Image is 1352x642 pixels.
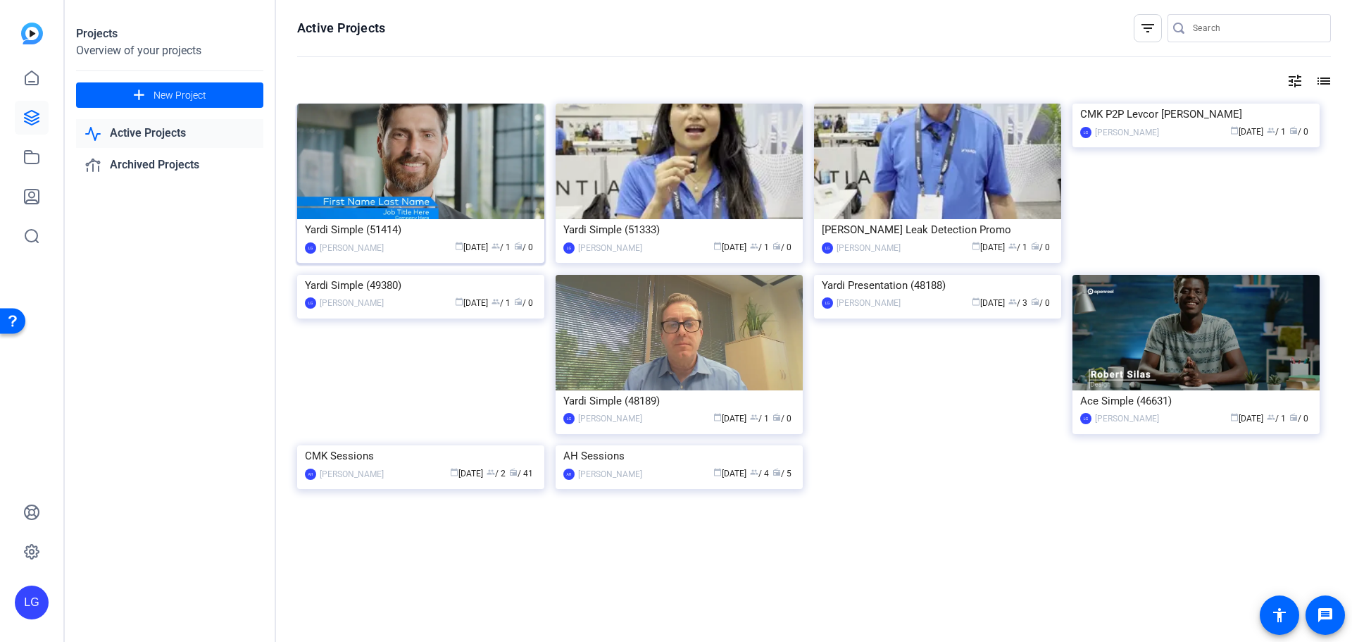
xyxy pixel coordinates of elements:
[713,414,746,424] span: [DATE]
[305,469,316,480] div: AH
[772,468,781,476] span: radio
[76,119,263,148] a: Active Projects
[1008,242,1027,252] span: / 1
[509,469,533,479] span: / 41
[578,412,642,426] div: [PERSON_NAME]
[1267,126,1275,135] span: group
[772,413,781,421] span: radio
[455,297,463,306] span: calendar_today
[713,468,722,476] span: calendar_today
[563,469,575,480] div: AH
[320,241,384,255] div: [PERSON_NAME]
[1230,414,1263,424] span: [DATE]
[455,242,488,252] span: [DATE]
[1267,127,1286,137] span: / 1
[514,242,533,252] span: / 0
[972,242,980,250] span: calendar_today
[305,445,537,467] div: CMK Sessions
[1230,413,1239,421] span: calendar_today
[320,296,384,310] div: [PERSON_NAME]
[1080,104,1312,125] div: CMK P2P Levcor [PERSON_NAME]
[1193,20,1320,37] input: Search
[1139,20,1156,37] mat-icon: filter_list
[1230,126,1239,135] span: calendar_today
[563,445,795,467] div: AH Sessions
[750,468,758,476] span: group
[1008,297,1017,306] span: group
[492,297,500,306] span: group
[15,586,49,619] div: LG
[492,242,511,252] span: / 1
[772,414,791,424] span: / 0
[1031,242,1050,252] span: / 0
[1271,607,1288,624] mat-icon: accessibility
[76,82,263,108] button: New Project
[772,469,791,479] span: / 5
[713,242,746,252] span: [DATE]
[450,468,458,476] span: calendar_today
[1031,242,1039,250] span: radio
[972,242,1005,252] span: [DATE]
[509,468,518,476] span: radio
[1289,413,1298,421] span: radio
[837,296,901,310] div: [PERSON_NAME]
[713,469,746,479] span: [DATE]
[1008,242,1017,250] span: group
[450,469,483,479] span: [DATE]
[487,468,495,476] span: group
[487,469,506,479] span: / 2
[492,298,511,308] span: / 1
[514,242,522,250] span: radio
[1008,298,1027,308] span: / 3
[305,242,316,254] div: LG
[305,297,316,309] div: LG
[1289,414,1308,424] span: / 0
[822,242,833,254] div: LG
[21,23,43,44] img: blue-gradient.svg
[578,467,642,481] div: [PERSON_NAME]
[1031,297,1039,306] span: radio
[1267,414,1286,424] span: / 1
[772,242,791,252] span: / 0
[750,242,758,250] span: group
[822,275,1053,296] div: Yardi Presentation (48188)
[1289,126,1298,135] span: radio
[750,242,769,252] span: / 1
[130,87,148,104] mat-icon: add
[154,88,206,103] span: New Project
[563,390,795,412] div: Yardi Simple (48189)
[76,25,263,42] div: Projects
[1080,413,1091,424] div: LG
[822,297,833,309] div: LG
[1314,73,1331,89] mat-icon: list
[578,241,642,255] div: [PERSON_NAME]
[320,467,384,481] div: [PERSON_NAME]
[1095,125,1159,140] div: [PERSON_NAME]
[1080,127,1091,138] div: LG
[822,219,1053,240] div: [PERSON_NAME] Leak Detection Promo
[563,219,795,240] div: Yardi Simple (51333)
[1080,390,1312,412] div: Ace Simple (46631)
[1031,298,1050,308] span: / 0
[713,413,722,421] span: calendar_today
[514,298,533,308] span: / 0
[713,242,722,250] span: calendar_today
[750,413,758,421] span: group
[1095,412,1159,426] div: [PERSON_NAME]
[1287,73,1303,89] mat-icon: tune
[492,242,500,250] span: group
[972,298,1005,308] span: [DATE]
[297,20,385,37] h1: Active Projects
[563,242,575,254] div: LG
[76,42,263,59] div: Overview of your projects
[972,297,980,306] span: calendar_today
[1230,127,1263,137] span: [DATE]
[1289,127,1308,137] span: / 0
[837,241,901,255] div: [PERSON_NAME]
[750,469,769,479] span: / 4
[455,298,488,308] span: [DATE]
[1267,413,1275,421] span: group
[1317,607,1334,624] mat-icon: message
[305,219,537,240] div: Yardi Simple (51414)
[305,275,537,296] div: Yardi Simple (49380)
